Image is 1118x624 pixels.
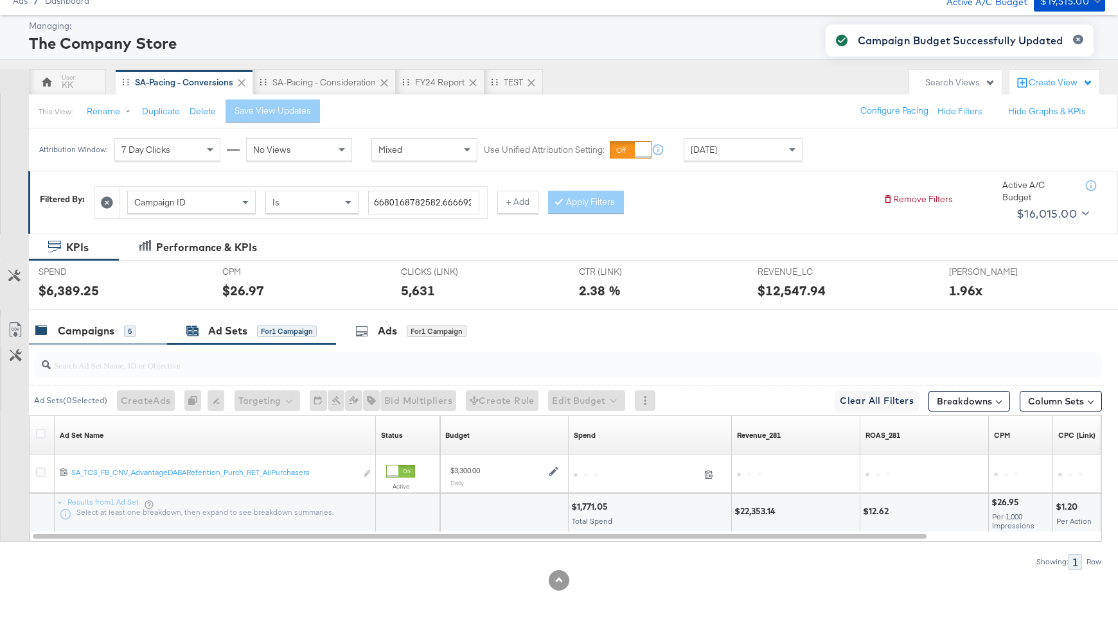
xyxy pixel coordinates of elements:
[415,76,465,89] div: FY24 Report
[134,196,186,208] span: Campaign ID
[66,240,89,255] div: KPIs
[484,144,605,156] label: Use Unified Attribution Setting:
[737,430,781,440] a: Revenue_281
[39,107,73,117] div: This View:
[497,191,538,214] button: + Add
[142,105,180,117] button: Duplicate
[858,33,1063,48] div: Campaign Budget Successfully Updated
[579,281,621,300] div: 2.38 %
[190,105,216,117] button: Delete
[34,395,107,406] div: Ad Sets ( 0 Selected)
[445,430,470,440] div: Budget
[402,78,409,85] div: Drag to reorder tab
[378,324,397,338] div: Ads
[71,467,356,481] a: SA_TCS_FB_CNV_AdvantageDABARetention_Purch_RET_AllPurchasers
[381,430,403,440] a: Shows the current state of your Ad Set.
[381,430,403,440] div: Status
[504,76,523,89] div: TEST
[58,324,114,338] div: Campaigns
[450,479,464,487] sub: Daily
[208,324,247,338] div: Ad Sets
[572,516,612,526] span: Total Spend
[39,145,108,154] div: Attribution Window:
[60,430,103,440] div: Ad Set Name
[122,78,129,85] div: Drag to reorder tab
[272,76,376,89] div: SA-Pacing - Consideration
[401,281,435,300] div: 5,631
[135,76,233,89] div: SA-Pacing - Conversions
[758,281,826,300] div: $12,547.94
[368,191,479,214] input: Enter a search term
[51,347,1005,372] input: Search Ad Set Name, ID or Objective
[78,100,145,123] button: Rename
[257,325,317,337] div: for 1 Campaign
[691,144,717,155] span: [DATE]
[491,78,498,85] div: Drag to reorder tab
[29,20,1102,32] div: Managing:
[253,144,291,155] span: No Views
[579,266,675,278] span: CTR (LINK)
[574,430,596,440] div: Spend
[39,281,99,300] div: $6,389.25
[222,266,319,278] span: CPM
[386,482,415,490] label: Active
[62,79,73,91] div: KK
[39,266,135,278] span: SPEND
[29,32,1102,54] div: The Company Store
[184,390,208,411] div: 0
[71,467,356,478] div: SA_TCS_FB_CNV_AdvantageDABARetention_Purch_RET_AllPurchasers
[124,325,136,337] div: 5
[734,505,779,517] div: $22,353.14
[40,193,85,205] div: Filtered By:
[445,430,470,440] a: Shows the current budget of Ad Set.
[378,144,402,155] span: Mixed
[121,144,170,155] span: 7 Day Clicks
[156,240,257,255] div: Performance & KPIs
[571,501,612,513] div: $1,771.05
[60,430,103,440] a: Your Ad Set name.
[407,325,466,337] div: for 1 Campaign
[260,78,267,85] div: Drag to reorder tab
[222,281,264,300] div: $26.97
[758,266,854,278] span: REVENUE_LC
[401,266,497,278] span: CLICKS (LINK)
[574,430,596,440] a: The total amount spent to date.
[272,196,279,208] span: Is
[450,465,480,476] div: $3,300.00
